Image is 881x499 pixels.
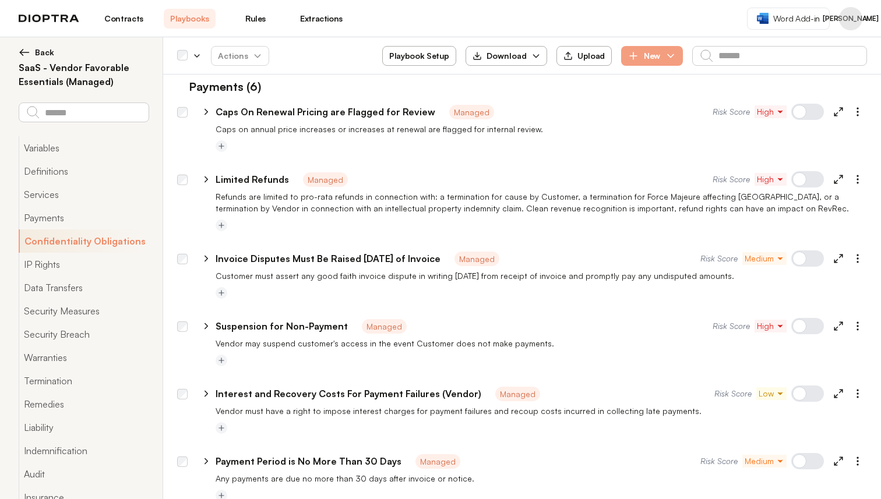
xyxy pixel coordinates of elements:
p: Refunds are limited to pro-rata refunds in connection with: a termination for cause by Customer, ... [216,191,867,214]
span: Managed [454,252,499,266]
button: Add tag [216,220,227,231]
span: High [757,320,784,332]
a: Word Add-in [747,8,830,30]
img: logo [19,15,79,23]
span: Low [759,388,784,399]
span: Managed [303,172,348,187]
span: High [757,174,784,185]
p: Caps on annual price increases or increases at renewal are flagged for internal review. [216,123,867,135]
button: Profile menu [839,7,862,30]
button: Termination [19,369,149,392]
a: Extractions [295,9,347,29]
p: Vendor must have a right to impose interest charges for payment failures and recoup costs incurre... [216,405,867,417]
span: Actions [209,45,272,66]
p: Invoice Disputes Must Be Raised [DATE] of Invoice [216,252,440,266]
button: Payments [19,206,149,229]
span: Risk Score [713,174,750,185]
div: Jacques Arnoux [839,7,862,30]
button: High [755,173,787,186]
p: Payment Period is No More Than 30 Days [216,454,401,468]
a: Playbooks [164,9,216,29]
p: Customer must assert any good faith invoice dispute in writing [DATE] from receipt of invoice and... [216,270,867,282]
button: Data Transfers [19,276,149,299]
span: Managed [495,387,540,401]
button: Add tag [216,355,227,366]
button: Medium [742,455,787,468]
button: Warranties [19,346,149,369]
button: Add tag [216,287,227,299]
button: Security Breach [19,323,149,346]
button: Download [466,46,547,66]
span: Medium [745,253,784,264]
button: Confidentiality Obligations [19,229,149,253]
span: Medium [745,455,784,467]
span: Risk Score [713,106,750,118]
button: Liability [19,416,149,439]
button: Services [19,183,149,206]
button: Security Measures [19,299,149,323]
div: Download [473,50,527,62]
p: Any payments are due no more than 30 days after invoice or notice. [216,473,867,484]
p: Limited Refunds [216,172,289,186]
span: Back [35,47,54,58]
a: Contracts [98,9,150,29]
button: Low [756,387,787,400]
button: High [755,320,787,332]
p: Interest and Recovery Costs For Payment Failures (Vendor) [216,387,481,401]
p: Vendor may suspend customer's access in the event Customer does not make payments. [216,338,867,349]
button: Remedies [19,392,149,416]
button: Upload [556,46,612,66]
button: Actions [211,46,269,66]
div: Upload [563,51,605,61]
button: Definitions [19,160,149,183]
p: Caps On Renewal Pricing are Flagged for Review [216,105,435,119]
button: New [621,46,683,66]
div: Select all [177,51,188,61]
button: Indemnification [19,439,149,462]
p: Suspension for Non-Payment [216,319,348,333]
img: word [757,13,769,24]
button: IP Rights [19,253,149,276]
h1: Payments (6) [177,78,261,95]
h2: SaaS - Vendor Favorable Essentials (Managed) [19,61,149,89]
span: Managed [362,319,407,334]
span: Managed [449,105,494,119]
span: Risk Score [714,388,752,399]
button: Playbook Setup [382,46,456,66]
span: High [757,106,784,118]
span: Risk Score [700,253,738,264]
button: Medium [742,252,787,265]
button: High [755,105,787,118]
button: Audit [19,462,149,486]
img: left arrow [19,47,30,58]
button: Back [19,47,149,58]
span: Risk Score [700,455,738,467]
a: Rules [230,9,281,29]
button: Add tag [216,422,227,434]
span: Word Add-in [773,13,820,24]
span: Managed [415,454,460,469]
button: Variables [19,136,149,160]
span: [PERSON_NAME] [823,14,878,23]
span: Risk Score [713,320,750,332]
button: Add tag [216,140,227,152]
